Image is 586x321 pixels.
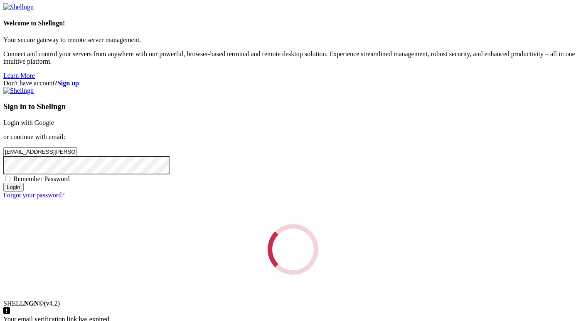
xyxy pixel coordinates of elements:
h3: Sign in to Shellngn [3,102,583,111]
div: Loading... [265,221,320,277]
span: SHELL © [3,300,60,307]
h4: Welcome to Shellngn! [3,20,583,27]
input: Login [3,183,24,192]
a: Login with Google [3,119,54,126]
img: Shellngn [3,87,34,95]
img: Shellngn [3,3,34,11]
p: or continue with email: [3,133,583,141]
input: Remember Password [5,176,10,181]
a: Learn More [3,72,35,79]
a: Forgot your password? [3,192,64,199]
p: Connect and control your servers from anywhere with our powerful, browser-based terminal and remo... [3,50,583,65]
span: 4.2.0 [44,300,60,307]
a: Sign up [57,80,79,87]
span: Remember Password [13,175,70,182]
b: NGN [24,300,39,307]
input: Email address [3,147,77,156]
p: Your secure gateway to remote server management. [3,36,583,44]
div: Don't have account? [3,80,583,87]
